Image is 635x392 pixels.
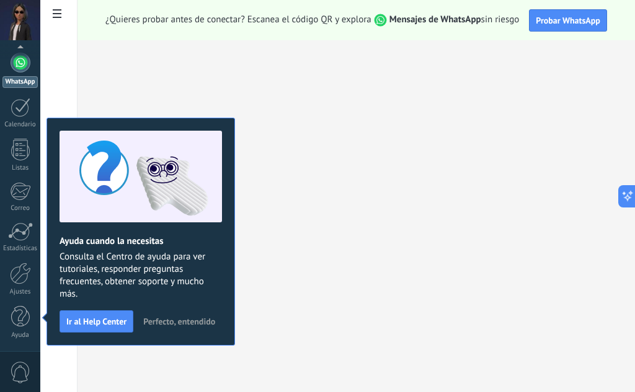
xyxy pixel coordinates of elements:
span: Ir al Help Center [66,317,127,326]
strong: Mensajes de WhatsApp [389,14,481,25]
div: Ajustes [2,288,38,296]
div: Estadísticas [2,245,38,253]
span: Probar WhatsApp [536,15,600,26]
h2: Ayuda cuando la necesitas [60,235,222,247]
div: Calendario [2,121,38,129]
div: Listas [2,164,38,172]
button: Ir al Help Center [60,310,133,333]
span: Perfecto, entendido [143,317,215,326]
button: Perfecto, entendido [138,312,221,331]
span: ¿Quieres probar antes de conectar? Escanea el código QR y explora sin riesgo [105,14,519,27]
div: Correo [2,204,38,212]
button: Probar WhatsApp [529,9,607,32]
span: Consulta el Centro de ayuda para ver tutoriales, responder preguntas frecuentes, obtener soporte ... [60,251,222,300]
div: WhatsApp [2,76,38,88]
div: Ayuda [2,331,38,339]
